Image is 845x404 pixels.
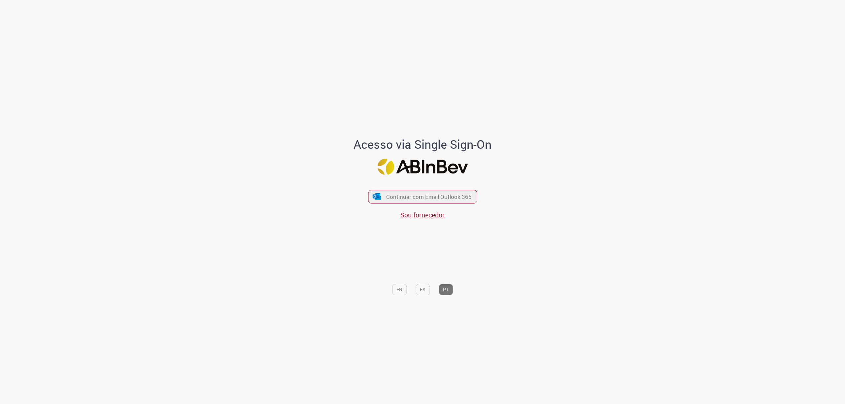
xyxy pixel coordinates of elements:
button: ícone Azure/Microsoft 360 Continuar com Email Outlook 365 [368,190,477,203]
button: EN [392,284,407,295]
button: ES [416,284,430,295]
img: Logo ABInBev [377,159,468,175]
h1: Acesso via Single Sign-On [331,138,514,151]
img: ícone Azure/Microsoft 360 [372,193,382,200]
a: Sou fornecedor [400,210,445,219]
span: Continuar com Email Outlook 365 [386,193,472,201]
button: PT [439,284,453,295]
